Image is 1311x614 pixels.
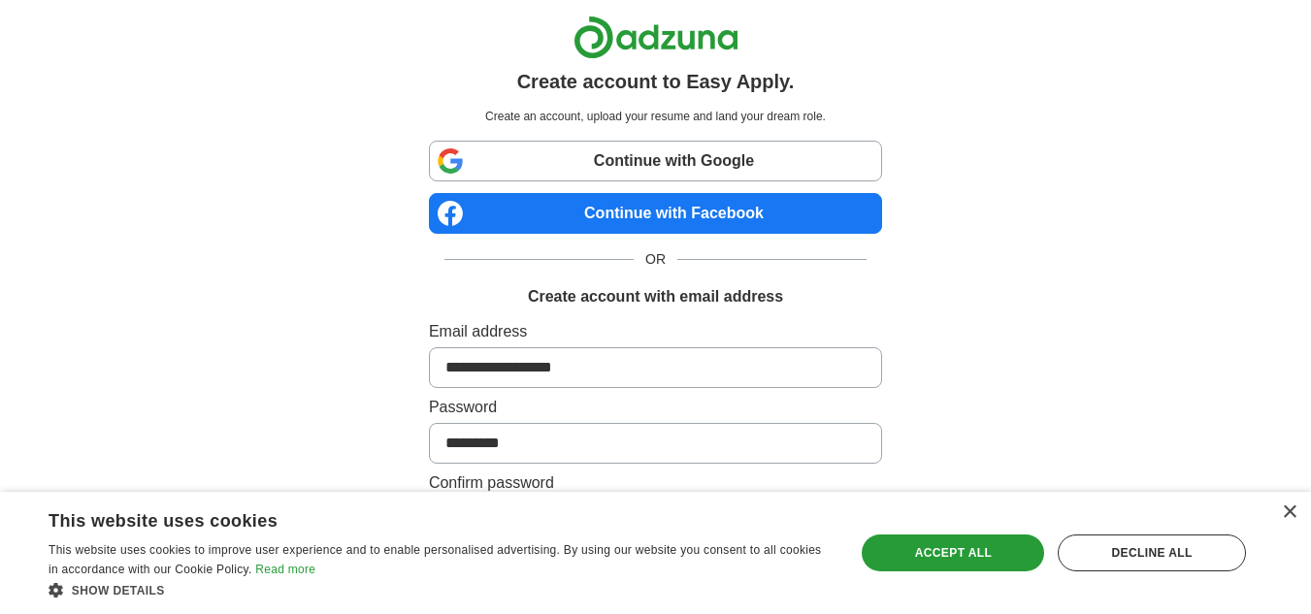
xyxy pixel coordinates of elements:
[429,193,882,234] a: Continue with Facebook
[1058,534,1246,571] div: Decline all
[72,584,165,598] span: Show details
[862,534,1044,571] div: Accept all
[49,543,821,576] span: This website uses cookies to improve user experience and to enable personalised advertising. By u...
[1282,505,1296,520] div: Close
[528,285,783,308] h1: Create account with email address
[574,16,738,59] img: Adzuna logo
[429,471,882,495] label: Confirm password
[255,563,315,576] a: Read more, opens a new window
[429,396,882,419] label: Password
[429,141,882,181] a: Continue with Google
[433,108,878,125] p: Create an account, upload your resume and land your dream role.
[517,67,795,96] h1: Create account to Easy Apply.
[49,580,832,599] div: Show details
[634,249,677,270] span: OR
[429,320,882,343] label: Email address
[49,503,783,533] div: This website uses cookies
